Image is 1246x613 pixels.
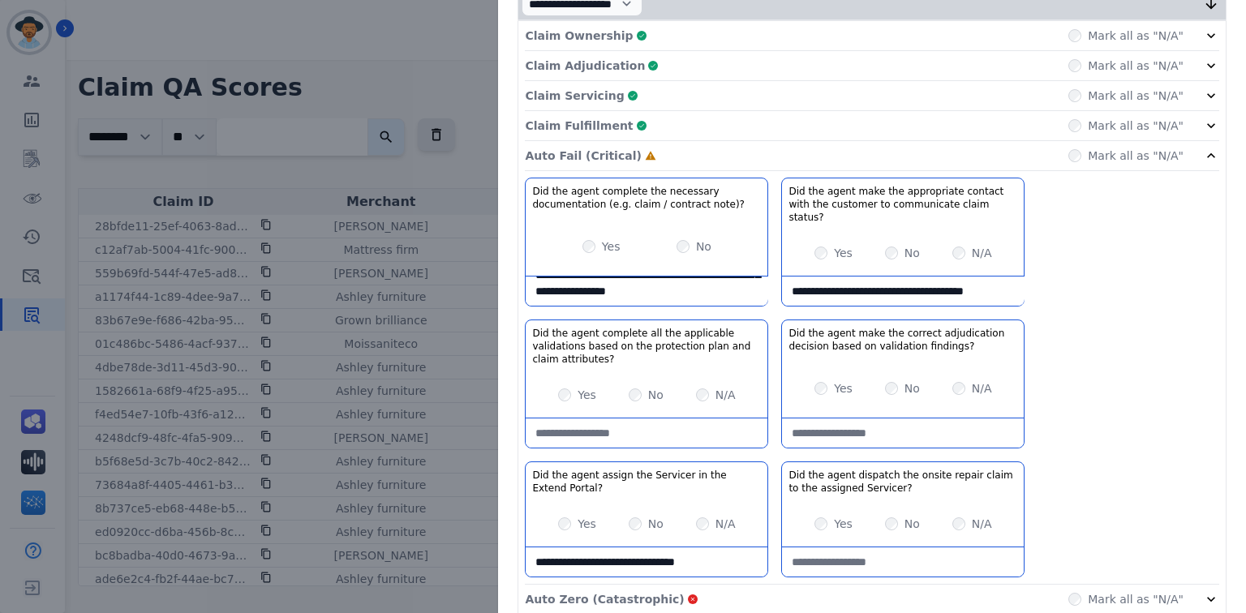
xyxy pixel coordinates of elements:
[648,516,664,532] label: No
[788,327,1017,353] h3: Did the agent make the correct adjudication decision based on validation findings?
[1088,58,1184,74] label: Mark all as "N/A"
[1088,28,1184,44] label: Mark all as "N/A"
[972,516,992,532] label: N/A
[715,387,736,403] label: N/A
[602,238,621,255] label: Yes
[648,387,664,403] label: No
[972,245,992,261] label: N/A
[1088,591,1184,607] label: Mark all as "N/A"
[525,118,633,134] p: Claim Fulfillment
[834,380,853,397] label: Yes
[1088,118,1184,134] label: Mark all as "N/A"
[525,148,641,164] p: Auto Fail (Critical)
[696,238,711,255] label: No
[788,469,1017,495] h3: Did the agent dispatch the onsite repair claim to the assigned Servicer?
[525,28,633,44] p: Claim Ownership
[972,380,992,397] label: N/A
[1088,148,1184,164] label: Mark all as "N/A"
[904,516,920,532] label: No
[904,245,920,261] label: No
[578,387,596,403] label: Yes
[525,591,684,607] p: Auto Zero (Catastrophic)
[525,88,624,104] p: Claim Servicing
[788,185,1017,224] h3: Did the agent make the appropriate contact with the customer to communicate claim status?
[532,327,761,366] h3: Did the agent complete all the applicable validations based on the protection plan and claim attr...
[532,469,761,495] h3: Did the agent assign the Servicer in the Extend Portal?
[834,516,853,532] label: Yes
[715,516,736,532] label: N/A
[904,380,920,397] label: No
[578,516,596,532] label: Yes
[1088,88,1184,104] label: Mark all as "N/A"
[525,58,645,74] p: Claim Adjudication
[834,245,853,261] label: Yes
[532,185,761,211] h3: Did the agent complete the necessary documentation (e.g. claim / contract note)?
